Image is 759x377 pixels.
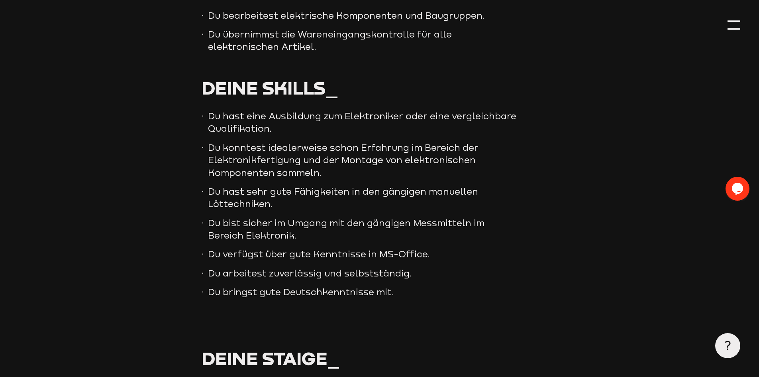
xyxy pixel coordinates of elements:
[202,185,520,210] li: Du hast sehr gute Fähigkeiten in den gängigen manuellen Löttechniken.
[202,248,520,261] li: Du verfügst über gute Kenntnisse in MS-Office.
[202,28,520,53] li: Du übernimmst die Wareneingangskontrolle für alle elektronischen Artikel.
[202,141,520,179] li: Du konntest idealerweise schon Erfahrung im Bereich der Elektronikfertigung und der Montage von e...
[202,347,340,369] span: Deine Staige_
[202,286,520,298] li: Du bringst gute Deutschkenntnisse mit.
[202,267,520,280] li: Du arbeitest zuverlässig und selbstständig.
[202,110,520,135] li: Du hast eine Ausbildung zum Elektroniker oder eine vergleichbare Qualifikation.
[202,9,520,22] li: Du bearbeitest elektrische Komponenten und Baugruppen.
[202,77,338,99] span: Deine Skills_
[726,177,751,201] iframe: chat widget
[202,217,520,242] li: Du bist sicher im Umgang mit den gängigen Messmitteln im Bereich Elektronik.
